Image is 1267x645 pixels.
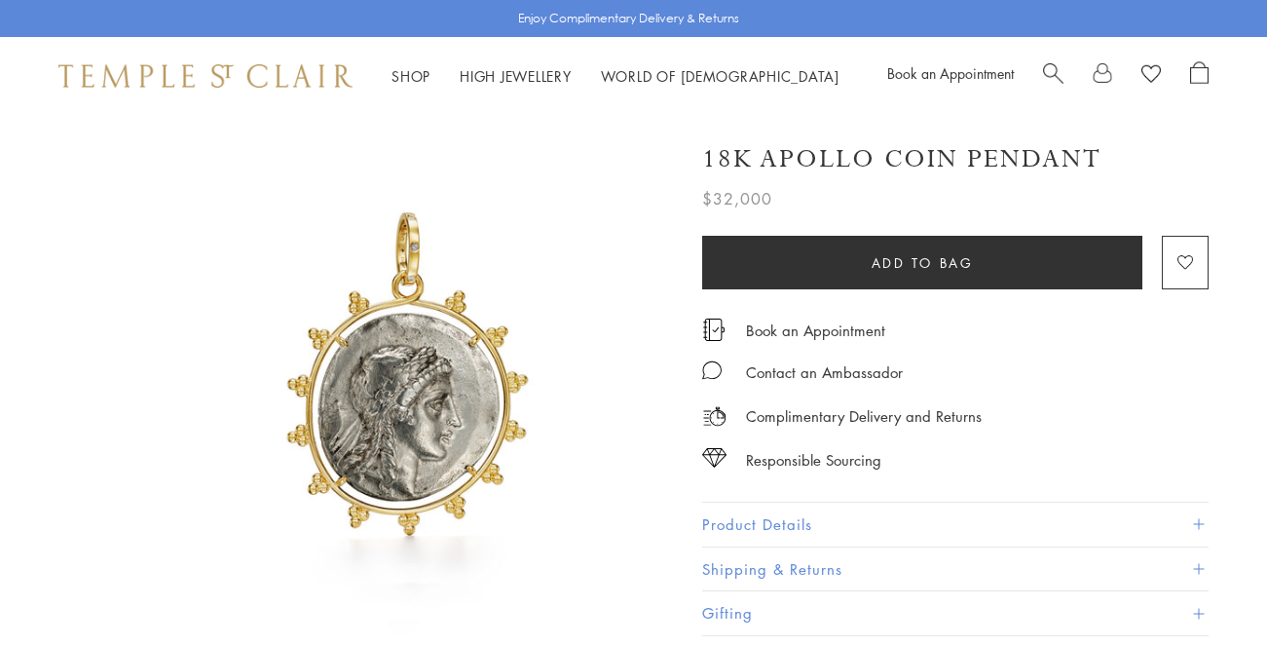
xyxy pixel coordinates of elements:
[460,66,572,86] a: High JewelleryHigh Jewellery
[702,236,1142,289] button: Add to bag
[746,404,982,429] p: Complimentary Delivery and Returns
[58,64,353,88] img: Temple St. Clair
[702,186,772,211] span: $32,000
[746,360,903,385] div: Contact an Ambassador
[601,66,839,86] a: World of [DEMOGRAPHIC_DATA]World of [DEMOGRAPHIC_DATA]
[518,9,739,28] p: Enjoy Complimentary Delivery & Returns
[746,320,885,341] a: Book an Appointment
[1043,61,1063,91] a: Search
[702,404,727,429] img: icon_delivery.svg
[391,64,839,89] nav: Main navigation
[887,63,1014,83] a: Book an Appointment
[702,591,1209,635] button: Gifting
[391,66,430,86] a: ShopShop
[702,319,726,341] img: icon_appointment.svg
[1190,61,1209,91] a: Open Shopping Bag
[702,360,722,380] img: MessageIcon-01_2.svg
[872,252,974,274] span: Add to bag
[702,503,1209,547] button: Product Details
[1141,61,1161,91] a: View Wishlist
[702,448,727,468] img: icon_sourcing.svg
[702,142,1101,176] h1: 18K Apollo Coin Pendant
[746,448,881,473] div: Responsible Sourcing
[702,548,1209,591] button: Shipping & Returns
